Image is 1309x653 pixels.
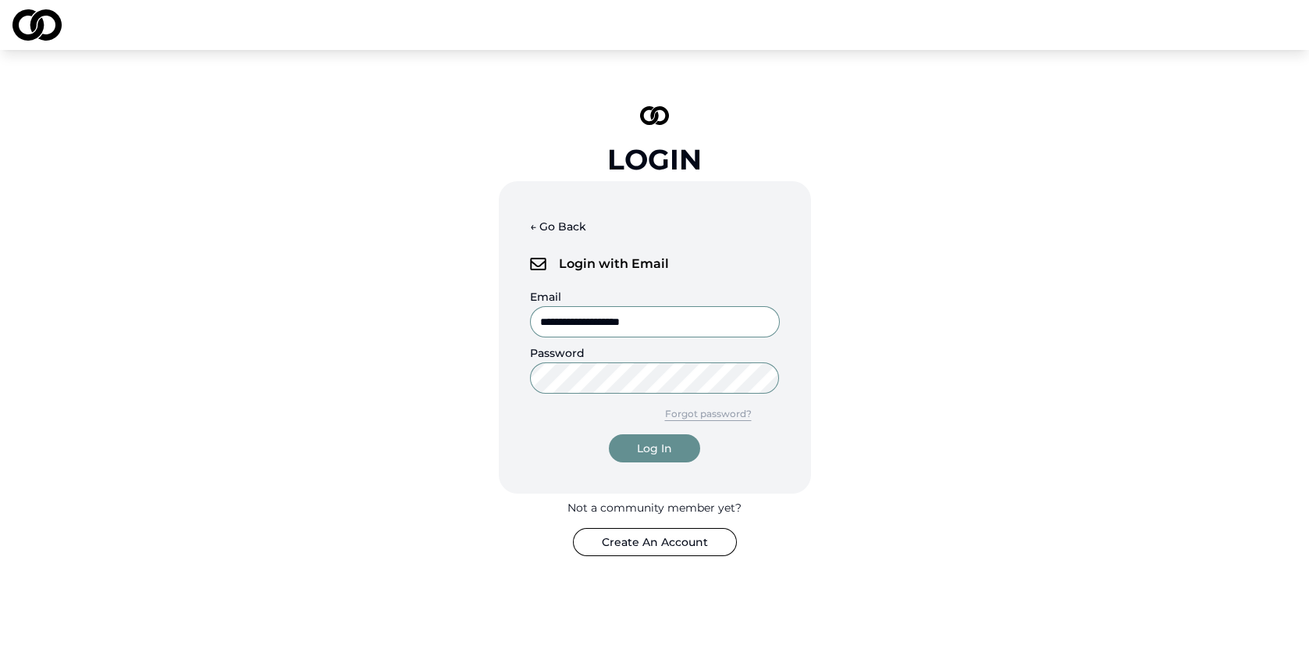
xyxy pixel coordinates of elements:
button: Log In [609,434,700,462]
button: Create An Account [573,528,737,556]
div: Not a community member yet? [567,500,742,516]
img: logo [12,9,62,41]
div: Login [607,144,702,175]
img: logo [640,106,670,125]
label: Password [530,346,585,360]
label: Email [530,290,561,304]
button: ← Go Back [530,212,586,241]
div: Login with Email [530,247,780,281]
img: logo [530,258,546,270]
div: Log In [637,441,672,456]
button: Forgot password? [637,400,780,428]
